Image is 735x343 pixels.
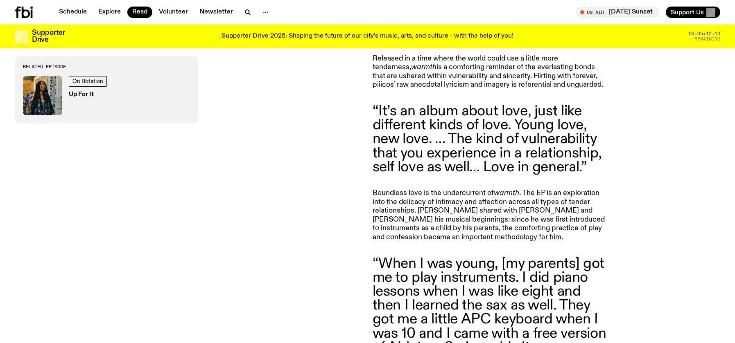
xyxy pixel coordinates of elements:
[222,33,513,40] p: Supporter Drive 2025: Shaping the future of our city’s music, arts, and culture - with the help o...
[154,7,193,18] a: Volunteer
[576,7,659,18] button: On Air[DATE] Sunset
[671,9,704,16] span: Support Us
[32,29,65,43] h3: Supporter Drive
[69,92,109,98] h3: Up For It
[694,37,720,41] span: Remaining
[411,63,436,71] em: warmth
[373,189,608,242] p: Boundless love is the undercurrent of . The EP is an exploration into the delicacy of intimacy an...
[689,31,720,36] span: 03:05:12:10
[194,7,238,18] a: Newsletter
[93,7,126,18] a: Explore
[373,104,608,174] blockquote: “It’s an album about love, just like different kinds of love. Young love, new love. … The kind of...
[494,189,519,197] em: warmth
[666,7,720,18] button: Support Us
[373,54,608,90] p: Released in a time where the world could use a little more tenderness, is a comforting reminder o...
[127,7,152,18] a: Read
[23,76,190,115] a: Ify - a Brown Skin girl with black braided twists, looking up to the side with her tongue stickin...
[23,65,190,69] h3: Related Episode
[23,76,62,115] img: Ify - a Brown Skin girl with black braided twists, looking up to the side with her tongue stickin...
[54,7,92,18] a: Schedule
